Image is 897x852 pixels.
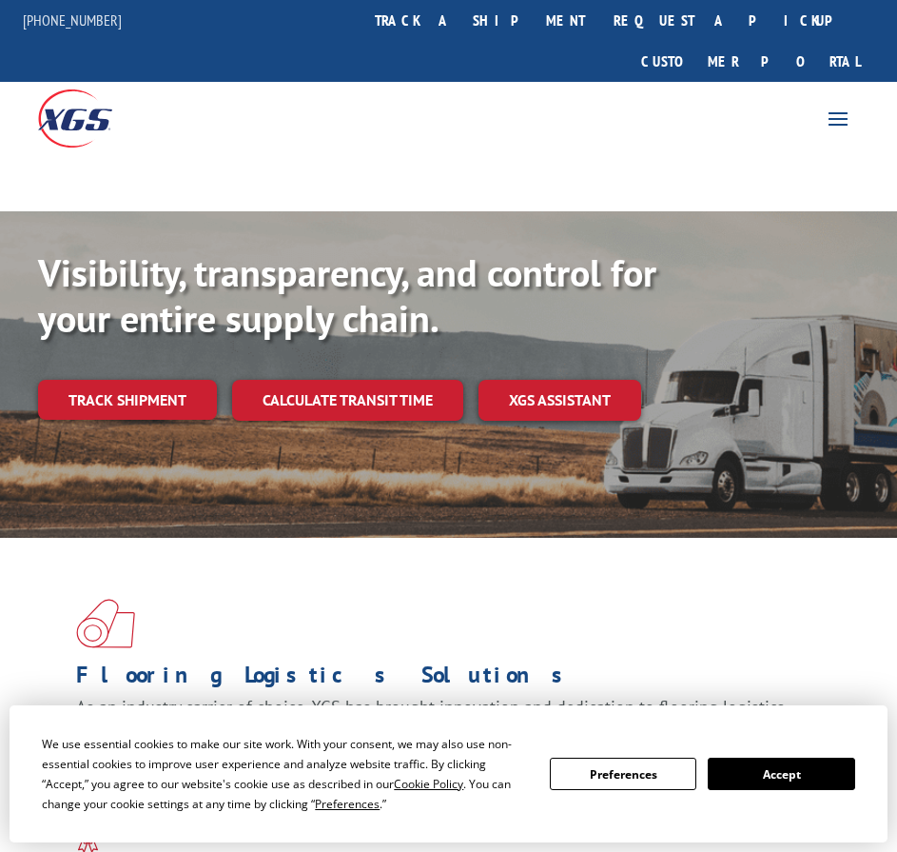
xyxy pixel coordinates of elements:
b: Visibility, transparency, and control for your entire supply chain. [38,248,656,343]
span: Cookie Policy [394,776,463,792]
a: Track shipment [38,380,217,420]
span: Preferences [315,796,380,812]
div: Cookie Consent Prompt [10,705,887,842]
a: Calculate transit time [232,380,463,421]
a: [PHONE_NUMBER] [23,10,122,30]
img: xgs-icon-total-supply-chain-intelligence-red [76,599,135,648]
div: We use essential cookies to make our site work. With your consent, we may also use non-essential ... [42,734,527,814]
button: Preferences [550,758,696,790]
a: XGS ASSISTANT [478,380,641,421]
button: Accept [708,758,854,790]
h1: Flooring Logistics Solutions [76,664,807,696]
a: Customer Portal [627,41,874,82]
span: As an industry carrier of choice, XGS has brought innovation and dedication to flooring logistics... [76,696,785,741]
